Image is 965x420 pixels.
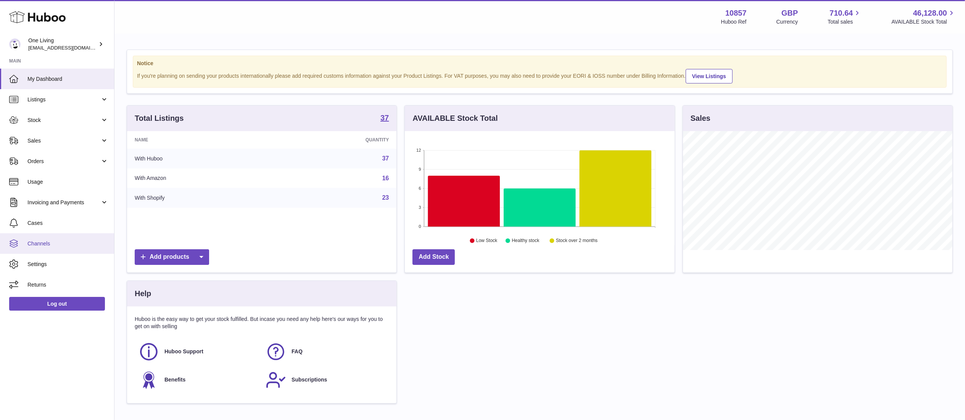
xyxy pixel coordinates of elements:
[721,18,747,26] div: Huboo Ref
[9,38,21,50] img: internalAdmin-10857@internal.huboo.com
[292,376,327,383] span: Subscriptions
[412,249,455,265] a: Add Stock
[135,289,151,299] h3: Help
[380,114,389,122] strong: 37
[27,240,108,247] span: Channels
[412,113,498,123] h3: AVAILABLE Stock Total
[164,348,203,355] span: Huboo Support
[891,8,956,26] a: 46,128.00 AVAILABLE Stock Total
[27,96,100,103] span: Listings
[27,199,100,206] span: Invoicing and Payments
[27,261,108,268] span: Settings
[275,131,397,149] th: Quantity
[691,113,710,123] h3: Sales
[127,168,275,188] td: With Amazon
[266,370,385,390] a: Subscriptions
[292,348,303,355] span: FAQ
[556,238,598,244] text: Stock over 2 months
[139,370,258,390] a: Benefits
[419,167,421,172] text: 9
[137,68,942,83] div: If you're planning on sending your products internationally please add required customs informati...
[419,186,421,191] text: 6
[266,341,385,362] a: FAQ
[135,249,209,265] a: Add products
[28,37,97,51] div: One Living
[28,45,112,51] span: [EMAIL_ADDRESS][DOMAIN_NAME]
[135,113,184,123] h3: Total Listings
[135,316,389,330] p: Huboo is the easy way to get your stock fulfilled. But incase you need any help here's our ways f...
[419,205,421,210] text: 3
[27,117,100,124] span: Stock
[27,178,108,186] span: Usage
[777,18,798,26] div: Currency
[830,8,853,18] span: 710.64
[27,220,108,227] span: Cases
[127,188,275,208] td: With Shopify
[725,8,747,18] strong: 10857
[164,376,185,383] span: Benefits
[686,69,733,83] a: View Listings
[27,281,108,289] span: Returns
[419,224,421,229] text: 0
[27,75,108,83] span: My Dashboard
[512,238,540,244] text: Healthy stock
[913,8,947,18] span: 46,128.00
[127,131,275,149] th: Name
[476,238,498,244] text: Low Stock
[127,149,275,168] td: With Huboo
[382,155,389,162] a: 37
[891,18,956,26] span: AVAILABLE Stock Total
[139,341,258,362] a: Huboo Support
[380,114,389,123] a: 37
[137,60,942,67] strong: Notice
[781,8,798,18] strong: GBP
[27,137,100,144] span: Sales
[828,18,862,26] span: Total sales
[828,8,862,26] a: 710.64 Total sales
[417,148,421,152] text: 12
[27,158,100,165] span: Orders
[9,297,105,311] a: Log out
[382,175,389,181] a: 16
[382,194,389,201] a: 23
